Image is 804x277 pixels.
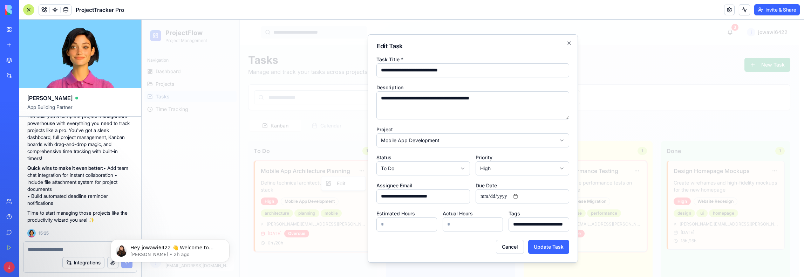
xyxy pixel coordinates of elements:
label: Task Title * [235,37,262,43]
iframe: Intercom notifications message [100,224,240,273]
label: Priority [334,135,351,141]
span: ProjectTracker Pro [76,6,124,14]
img: logo [5,5,48,15]
button: Integrations [62,257,104,268]
p: Time to start managing those projects like the productivity wizard you are! ✨ [27,209,133,223]
span: J [4,262,15,273]
span: [PERSON_NAME] [27,94,73,102]
p: • Add team chat integration for instant collaboration • Include file attachment system for projec... [27,165,133,207]
label: Assignee Email [235,163,271,169]
button: Invite & Share [754,4,800,15]
button: Update Task [387,220,428,234]
p: I've built you a complete project management powerhouse with everything you need to track project... [27,113,133,162]
label: Estimated Hours [235,191,273,197]
button: Cancel [354,220,382,234]
strong: Quick wins to make it even better: [27,165,103,171]
iframe: To enrich screen reader interactions, please activate Accessibility in Grammarly extension settings [142,20,804,277]
span: 15:25 [39,230,49,236]
label: Description [235,65,262,71]
h2: Edit Task [235,23,428,30]
label: Tags [367,191,379,197]
span: App Building Partner [27,104,133,116]
label: Status [235,135,250,141]
label: Due Date [334,163,355,169]
img: Ella_00000_wcx2te.png [27,229,36,237]
label: Actual Hours [301,191,331,197]
label: Project [235,107,251,113]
